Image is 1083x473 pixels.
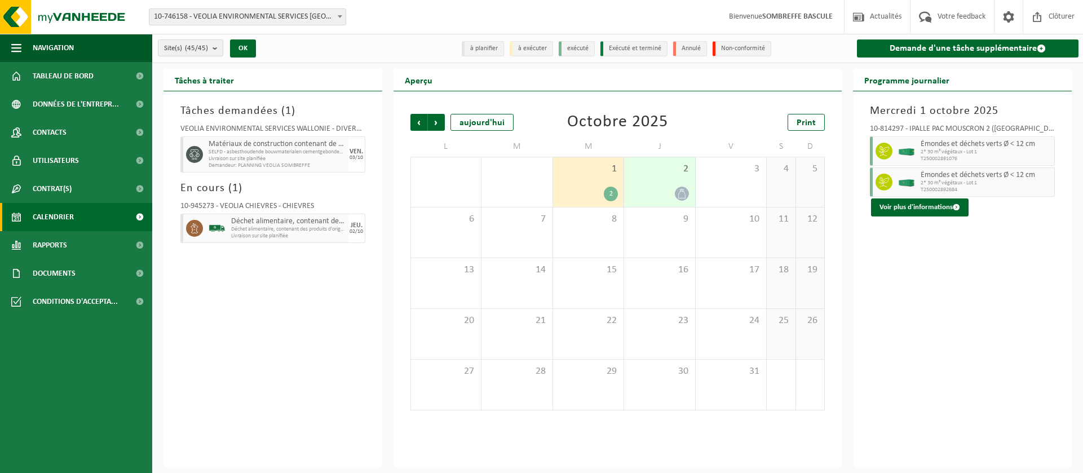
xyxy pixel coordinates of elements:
[158,39,223,56] button: Site(s)(45/45)
[231,217,346,226] span: Déchet alimentaire, contenant des produits d'origine animale, non emballé, catégorie 3
[33,288,118,316] span: Conditions d'accepta...
[410,114,427,131] span: Précédent
[796,136,825,157] td: D
[487,315,547,327] span: 21
[802,315,819,327] span: 26
[510,41,553,56] li: à exécuter
[33,231,67,259] span: Rapports
[567,114,668,131] div: Octobre 2025
[417,365,476,378] span: 27
[149,9,346,25] span: 10-746158 - VEOLIA ENVIRONMENTAL SERVICES WALLONIE - GRÂCE-HOLLOGNE
[921,180,1051,187] span: 2* 30 m³ végétaux - Lot 1
[428,114,445,131] span: Suivant
[630,213,689,226] span: 9
[802,213,819,226] span: 12
[559,264,618,276] span: 15
[417,264,476,276] span: 13
[701,365,761,378] span: 31
[871,198,969,216] button: Voir plus d'informations
[180,202,365,214] div: 10-945273 - VEOLIA CHIEVRES - CHIÈVRES
[230,39,256,58] button: OK
[630,315,689,327] span: 23
[209,220,226,237] img: BL-SO-LV
[231,226,346,233] span: Déchet alimentaire, contenant des produits d'origine animale
[351,222,363,229] div: JEU.
[33,34,74,62] span: Navigation
[231,233,346,240] span: Livraison sur site planifiée
[163,69,245,91] h2: Tâches à traiter
[559,41,595,56] li: exécuté
[350,148,363,155] div: VEN.
[701,163,761,175] span: 3
[898,147,915,156] img: HK-XC-30-GN-00
[164,40,208,57] span: Site(s)
[209,156,346,162] span: Livraison sur site planifiée
[701,315,761,327] span: 24
[853,69,961,91] h2: Programme journalier
[630,163,689,175] span: 2
[559,365,618,378] span: 29
[180,125,365,136] div: VEOLIA ENVIRONMENTAL SERVICES WALLONIE - DIVERSE KLANTEN
[209,140,346,149] span: Matériaux de construction contenant de l'amiante lié au ciment (non friable)
[772,163,789,175] span: 4
[33,175,72,203] span: Contrat(s)
[33,90,119,118] span: Données de l'entrepr...
[870,125,1055,136] div: 10-814297 - IPALLE PAC MOUSCRON 2 ([GEOGRAPHIC_DATA]) - DOTTIGNIES
[209,149,346,156] span: SELFD - asbesthoudende bouwmaterialen cementgebonden (HGB)
[713,41,771,56] li: Non-conformité
[33,259,76,288] span: Documents
[870,103,1055,120] h3: Mercredi 1 octobre 2025
[604,187,618,201] div: 2
[921,187,1051,193] span: T250002892684
[921,156,1051,162] span: T250002891076
[797,118,816,127] span: Print
[553,136,625,157] td: M
[559,163,618,175] span: 1
[630,264,689,276] span: 16
[673,41,707,56] li: Annulé
[788,114,825,131] a: Print
[487,213,547,226] span: 7
[921,149,1051,156] span: 2* 30 m³ végétaux - Lot 1
[33,118,67,147] span: Contacts
[481,136,553,157] td: M
[630,365,689,378] span: 30
[487,264,547,276] span: 14
[802,264,819,276] span: 19
[767,136,795,157] td: S
[232,183,238,194] span: 1
[559,315,618,327] span: 22
[180,180,365,197] h3: En cours ( )
[350,229,363,235] div: 02/10
[772,315,789,327] span: 25
[701,264,761,276] span: 17
[857,39,1078,58] a: Demande d'une tâche supplémentaire
[33,147,79,175] span: Utilisateurs
[149,8,346,25] span: 10-746158 - VEOLIA ENVIRONMENTAL SERVICES WALLONIE - GRÂCE-HOLLOGNE
[696,136,767,157] td: V
[462,41,504,56] li: à planifier
[185,45,208,52] count: (45/45)
[33,62,94,90] span: Tableau de bord
[802,163,819,175] span: 5
[772,264,789,276] span: 18
[33,203,74,231] span: Calendrier
[209,162,346,169] span: Demandeur: PLANNING VEOLIA SOMBREFFE
[624,136,696,157] td: J
[772,213,789,226] span: 11
[762,12,833,21] strong: SOMBREFFE BASCULE
[450,114,514,131] div: aujourd'hui
[921,171,1051,180] span: Émondes et déchets verts Ø < 12 cm
[285,105,291,117] span: 1
[898,178,915,187] img: HK-XC-30-GN-00
[559,213,618,226] span: 8
[350,155,363,161] div: 03/10
[487,365,547,378] span: 28
[921,140,1051,149] span: Émondes et déchets verts Ø < 12 cm
[410,136,482,157] td: L
[180,103,365,120] h3: Tâches demandées ( )
[417,213,476,226] span: 6
[600,41,668,56] li: Exécuté et terminé
[701,213,761,226] span: 10
[394,69,444,91] h2: Aperçu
